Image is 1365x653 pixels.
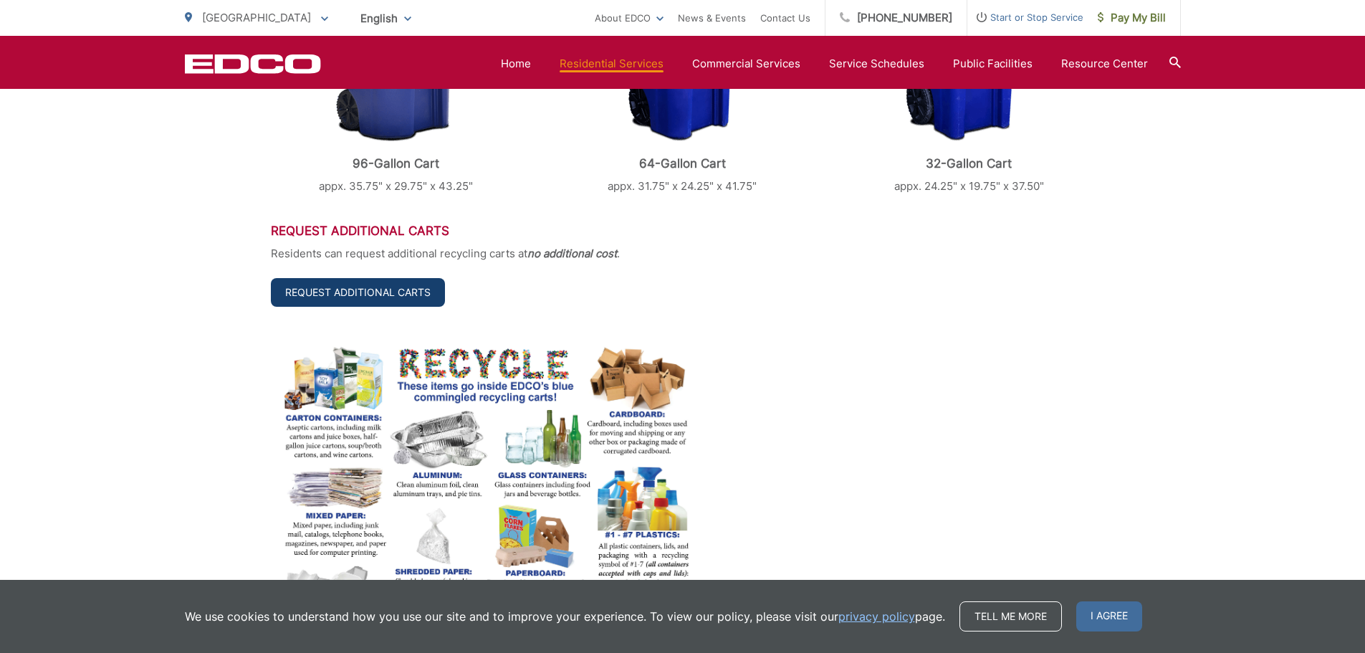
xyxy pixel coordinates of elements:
p: appx. 31.75" x 24.25" x 41.75" [557,178,808,195]
a: Public Facilities [953,55,1033,72]
a: Tell me more [959,601,1062,631]
a: Service Schedules [829,55,924,72]
a: privacy policy [838,608,915,625]
a: Home [501,55,531,72]
h3: Request Additional Carts [271,224,1095,238]
a: Commercial Services [692,55,800,72]
a: Contact Us [760,9,810,27]
p: 96-Gallon Cart [271,156,522,171]
p: appx. 24.25" x 19.75" x 37.50" [843,178,1094,195]
a: News & Events [678,9,746,27]
p: 32-Gallon Cart [843,156,1094,171]
span: [GEOGRAPHIC_DATA] [202,11,311,24]
a: Residential Services [560,55,664,72]
p: 64-Gallon Cart [557,156,808,171]
span: Pay My Bill [1098,9,1166,27]
strong: no additional cost [527,247,617,260]
p: Residents can request additional recycling carts at . [271,245,1095,262]
a: About EDCO [595,9,664,27]
a: Request Additional Carts [271,278,445,307]
p: appx. 35.75" x 29.75" x 43.25" [271,178,522,195]
a: EDCD logo. Return to the homepage. [185,54,321,74]
p: We use cookies to understand how you use our site and to improve your experience. To view our pol... [185,608,945,625]
a: Resource Center [1061,55,1148,72]
span: English [350,6,422,31]
span: I agree [1076,601,1142,631]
